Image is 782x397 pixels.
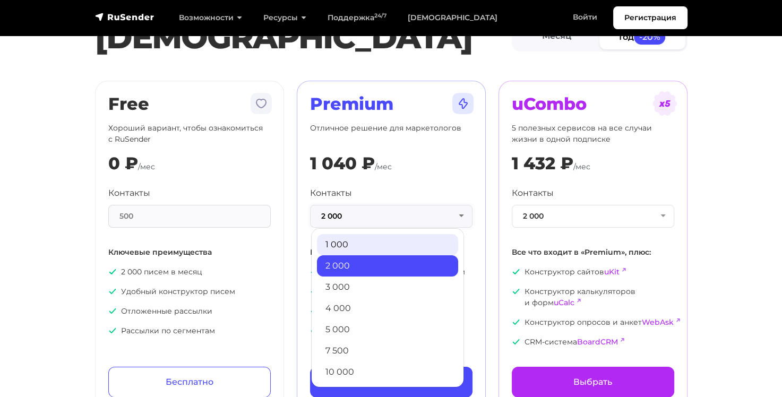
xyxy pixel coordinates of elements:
[108,306,271,317] p: Отложенные рассылки
[108,123,271,145] p: Хороший вариант, чтобы ознакомиться с RuSender
[512,153,573,174] div: 1 432 ₽
[514,25,600,49] a: Месяц
[108,287,117,296] img: icon-ok.svg
[311,228,464,387] ul: 2 000
[512,317,674,328] p: Конструктор опросов и анкет
[95,12,154,22] img: RuSender
[108,266,271,278] p: 2 000 писем в месяц
[310,326,319,335] img: icon-ok.svg
[317,319,458,340] a: 5 000
[317,277,458,298] a: 3 000
[108,153,138,174] div: 0 ₽
[310,307,319,315] img: icon-ok.svg
[138,162,155,171] span: /мес
[512,94,674,114] h2: uCombo
[310,247,472,258] p: Все что входит в «Free», плюс:
[512,266,674,278] p: Конструктор сайтов
[310,205,472,228] button: 2 000
[317,340,458,361] a: 7 500
[512,318,520,326] img: icon-ok.svg
[599,25,685,49] a: Год
[512,123,674,145] p: 5 полезных сервисов на все случаи жизни в одной подписке
[248,91,274,116] img: tarif-free.svg
[317,7,397,29] a: Поддержка24/7
[310,325,472,336] p: Приоритетная модерация
[310,267,319,276] img: icon-ok.svg
[604,267,620,277] a: uKit
[310,94,472,114] h2: Premium
[577,337,618,347] a: BoardCRM
[634,30,666,44] span: -20%
[374,12,386,19] sup: 24/7
[512,338,520,346] img: icon-ok.svg
[317,255,458,277] a: 2 000
[642,317,674,327] a: WebAsk
[397,7,508,29] a: [DEMOGRAPHIC_DATA]
[108,307,117,315] img: icon-ok.svg
[512,336,674,348] p: CRM-система
[108,187,150,200] label: Контакты
[317,234,458,255] a: 1 000
[512,287,520,296] img: icon-ok.svg
[310,153,375,174] div: 1 040 ₽
[512,267,520,276] img: icon-ok.svg
[512,286,674,308] p: Конструктор калькуляторов и форм
[310,306,472,317] p: Помощь с импортом базы
[108,326,117,335] img: icon-ok.svg
[317,361,458,383] a: 10 000
[512,205,674,228] button: 2 000
[652,91,677,116] img: tarif-ucombo.svg
[573,162,590,171] span: /мес
[310,123,472,145] p: Отличное решение для маркетологов
[375,162,392,171] span: /мес
[108,325,271,336] p: Рассылки по сегментам
[108,286,271,297] p: Удобный конструктор писем
[95,18,512,56] h1: [DEMOGRAPHIC_DATA]
[168,7,253,29] a: Возможности
[108,267,117,276] img: icon-ok.svg
[562,6,608,28] a: Войти
[108,94,271,114] h2: Free
[317,298,458,319] a: 4 000
[310,187,352,200] label: Контакты
[512,247,674,258] p: Все что входит в «Premium», плюс:
[613,6,688,29] a: Регистрация
[310,287,319,296] img: icon-ok.svg
[310,286,472,297] p: Приоритетная поддержка
[512,187,554,200] label: Контакты
[310,266,472,278] p: Неограниченное количество писем
[554,298,574,307] a: uCalc
[108,247,271,258] p: Ключевые преимущества
[253,7,317,29] a: Ресурсы
[450,91,476,116] img: tarif-premium.svg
